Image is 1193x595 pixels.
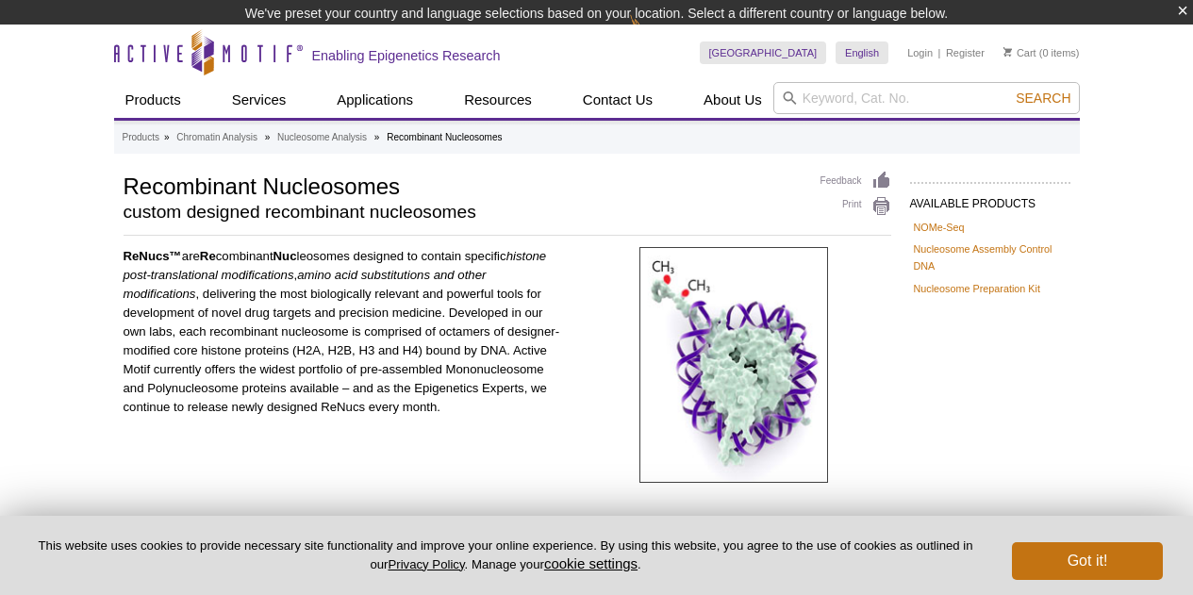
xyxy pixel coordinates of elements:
[374,132,380,142] li: »
[388,557,464,571] a: Privacy Policy
[273,249,297,263] strong: Nuc
[820,171,891,191] a: Feedback
[914,219,965,236] a: NOMe-Seq
[387,132,502,142] li: Recombinant Nucleosomes
[572,82,664,118] a: Contact Us
[164,132,170,142] li: »
[914,280,1040,297] a: Nucleosome Preparation Kit
[946,46,985,59] a: Register
[700,41,827,64] a: [GEOGRAPHIC_DATA]
[1010,90,1076,107] button: Search
[836,41,888,64] a: English
[124,249,182,263] strong: ReNucs™
[265,132,271,142] li: »
[30,537,981,573] p: This website uses cookies to provide necessary site functionality and improve your online experie...
[123,129,159,146] a: Products
[907,46,933,59] a: Login
[820,196,891,217] a: Print
[938,41,941,64] li: |
[910,182,1070,216] h2: AVAILABLE PRODUCTS
[544,555,638,571] button: cookie settings
[221,82,298,118] a: Services
[124,247,563,417] p: are combinant leosomes designed to contain specific , , delivering the most biologically relevant...
[124,268,487,301] i: amino acid substitutions and other modifications
[124,171,802,199] h1: Recombinant Nucleosomes
[773,82,1080,114] input: Keyword, Cat. No.
[1012,542,1163,580] button: Got it!
[277,129,367,146] a: Nucleosome Analysis
[1003,47,1012,57] img: Your Cart
[1003,41,1080,64] li: (0 items)
[312,47,501,64] h2: Enabling Epigenetics Research
[325,82,424,118] a: Applications
[453,82,543,118] a: Resources
[124,204,802,221] h2: custom designed recombinant nucleosomes
[176,129,257,146] a: Chromatin Analysis
[114,82,192,118] a: Products
[692,82,773,118] a: About Us
[630,14,680,58] img: Change Here
[639,247,828,483] img: Recombinant Nucleosomes
[200,249,216,263] strong: Re
[1003,46,1036,59] a: Cart
[914,240,1067,274] a: Nucleosome Assembly Control DNA
[1016,91,1070,106] span: Search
